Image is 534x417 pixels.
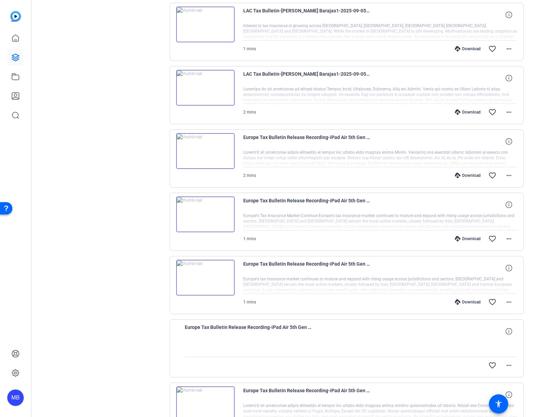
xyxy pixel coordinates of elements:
div: Download [451,236,484,242]
span: 1 mins [243,236,256,241]
mat-icon: more_horiz [505,235,513,243]
mat-icon: more_horiz [505,361,513,370]
mat-icon: more_horiz [505,45,513,53]
mat-icon: more_horiz [505,171,513,180]
mat-icon: accessibility [494,400,503,408]
span: LAC Tax Bulletin-[PERSON_NAME] Barajas1-2025-09-05-13-02-41-409-0 [243,70,371,86]
mat-icon: more_horiz [505,108,513,116]
mat-icon: favorite_border [488,235,496,243]
mat-icon: favorite_border [488,361,496,370]
span: Europe Tax Bulletin Release Recording-iPad Air 5th Gen -WiFi--2025-08-28-10-20-06-091-0 [243,260,371,276]
img: thumb-nail [176,7,235,42]
img: thumb-nail [176,196,235,232]
mat-icon: favorite_border [488,171,496,180]
mat-icon: more_horiz [505,298,513,306]
div: Download [451,173,484,178]
div: Download [451,109,484,115]
img: thumb-nail [176,70,235,106]
div: Download [451,46,484,52]
img: thumb-nail [176,133,235,169]
mat-icon: favorite_border [488,298,496,306]
span: Europe Tax Bulletin Release Recording-iPad Air 5th Gen -WiFi--2025-08-28-10-24-45-065-0 [243,133,371,150]
div: Download [451,299,484,305]
mat-icon: favorite_border [488,45,496,53]
span: 1 mins [243,46,256,51]
img: thumb-nail [176,260,235,296]
mat-icon: favorite_border [488,108,496,116]
span: Europe Tax Bulletin Release Recording-iPad Air 5th Gen -WiFi--2025-08-28-10-21-49-428-0 [243,196,371,213]
span: 2 mins [243,173,256,178]
span: 2 mins [243,110,256,115]
span: Europe Tax Bulletin Release Recording-iPad Air 5th Gen -WiFi--2025-08-28-10-19-50-076-0 [185,323,312,340]
span: Europe Tax Bulletin Release Recording-iPad Air 5th Gen -WiFi--2025-08-28-10-15-42-683-0 [243,386,371,403]
img: blue-gradient.svg [10,11,21,22]
div: MB [7,389,24,406]
span: 1 mins [243,300,256,304]
span: LAC Tax Bulletin-[PERSON_NAME] Barajas1-2025-09-05-13-06-17-790-0 [243,7,371,23]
